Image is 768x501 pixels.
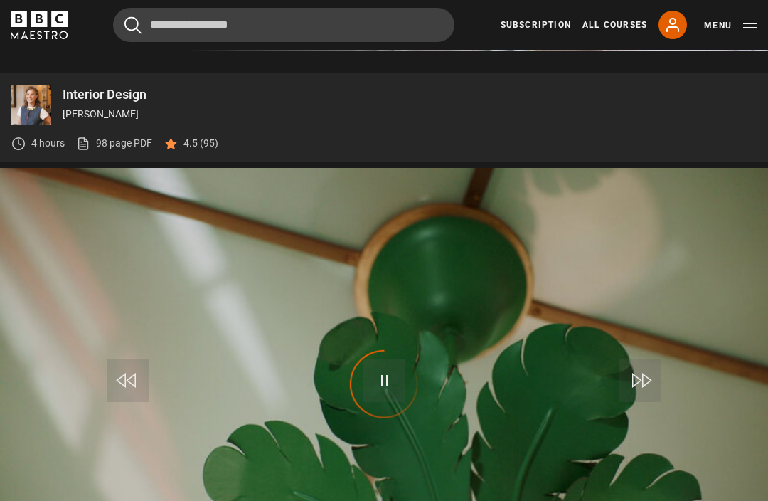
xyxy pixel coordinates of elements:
svg: BBC Maestro [11,11,68,39]
p: Interior Design [63,88,757,101]
a: Subscription [501,19,571,31]
a: All Courses [582,19,647,31]
input: Search [113,8,454,42]
p: 4 hours [31,136,65,151]
button: Submit the search query [124,16,142,34]
button: Toggle navigation [704,19,757,33]
a: 98 page PDF [76,136,152,151]
p: [PERSON_NAME] [63,107,757,122]
p: 4.5 (95) [183,136,218,151]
